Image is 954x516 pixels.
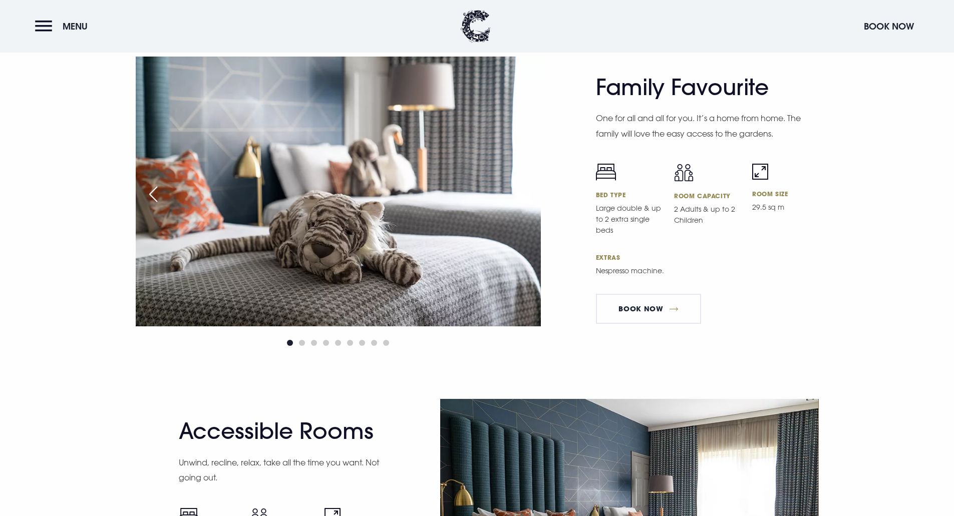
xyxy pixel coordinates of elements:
h6: Bed Type [596,191,662,199]
img: Hotel in Bangor Northern Ireland [136,57,541,326]
img: Family icon [674,164,694,182]
h2: Accessible Rooms [179,418,374,444]
img: Clandeboye Lodge [461,10,491,43]
p: One for all and all for you. It’s a home from home. The family will love the easy access to the g... [596,111,801,141]
h6: Room Capacity [674,192,740,200]
h6: Extras [596,253,819,261]
span: Go to slide 5 [335,340,341,346]
p: Large double & up to 2 extra single beds [596,203,662,236]
span: Go to slide 3 [311,340,317,346]
p: Unwind, recline, relax, take all the time you want. Not going out. [179,455,384,485]
a: Book Now [596,294,701,324]
h2: Family Favourite [596,74,791,101]
span: Go to slide 7 [359,340,365,346]
span: Go to slide 4 [323,340,329,346]
p: 29.5 sq m [752,202,818,213]
img: Bed icon [596,164,616,181]
span: Go to slide 6 [347,340,353,346]
div: Next slide [511,183,536,205]
p: 2 Adults & up to 2 Children [674,204,740,226]
p: Nespresso machine. [596,265,801,276]
div: Previous slide [141,183,166,205]
button: Menu [35,16,93,37]
button: Book Now [859,16,919,37]
span: Go to slide 2 [299,340,305,346]
span: Go to slide 9 [383,340,389,346]
h6: Room Size [752,190,818,198]
span: Menu [63,21,88,32]
span: Go to slide 1 [287,340,293,346]
img: Hotel in Bangor Northern Ireland [541,57,946,326]
span: Go to slide 8 [371,340,377,346]
img: Room size icon [752,164,768,180]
